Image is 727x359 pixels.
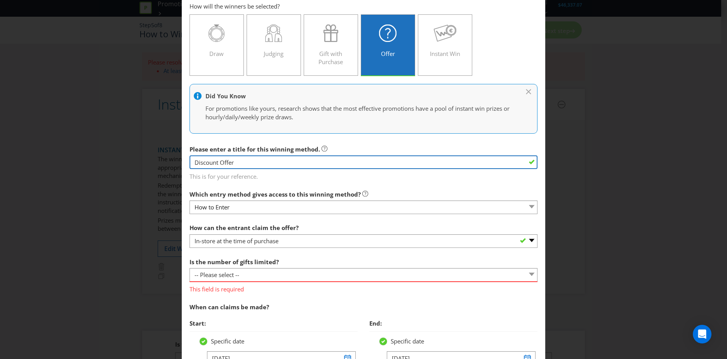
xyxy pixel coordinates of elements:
[381,50,395,58] span: Offer
[318,50,343,66] span: Gift with Purchase
[369,319,382,327] span: End:
[190,169,537,181] span: This is for your reference.
[190,319,206,327] span: Start:
[190,282,537,293] span: This field is required
[264,50,283,58] span: Judging
[693,325,711,343] div: Open Intercom Messenger
[205,105,514,121] p: For promotions like yours, research shows that the most effective promotions have a pool of insta...
[190,224,299,232] span: How can the entrant claim the offer?
[391,337,424,345] span: Specific date
[430,50,460,58] span: Instant Win
[190,258,279,266] span: Is the number of gifts limited?
[190,2,280,10] span: How will the winners be selected?
[211,337,244,345] span: Specific date
[190,190,361,198] span: Which entry method gives access to this winning method?
[209,50,224,58] span: Draw
[190,303,269,311] span: When can claims be made?
[190,145,320,153] span: Please enter a title for this winning method.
